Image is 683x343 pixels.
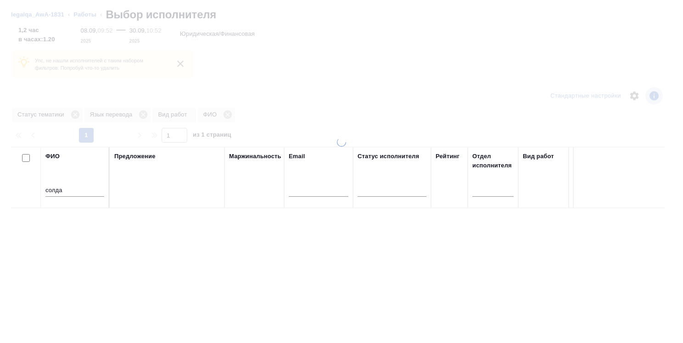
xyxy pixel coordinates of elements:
[523,152,554,161] div: Вид работ
[436,152,459,161] div: Рейтинг
[114,152,156,161] div: Предложение
[45,152,60,161] div: ФИО
[358,152,419,161] div: Статус исполнителя
[289,152,305,161] div: Email
[472,152,514,170] div: Отдел исполнителя
[229,152,281,161] div: Маржинальность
